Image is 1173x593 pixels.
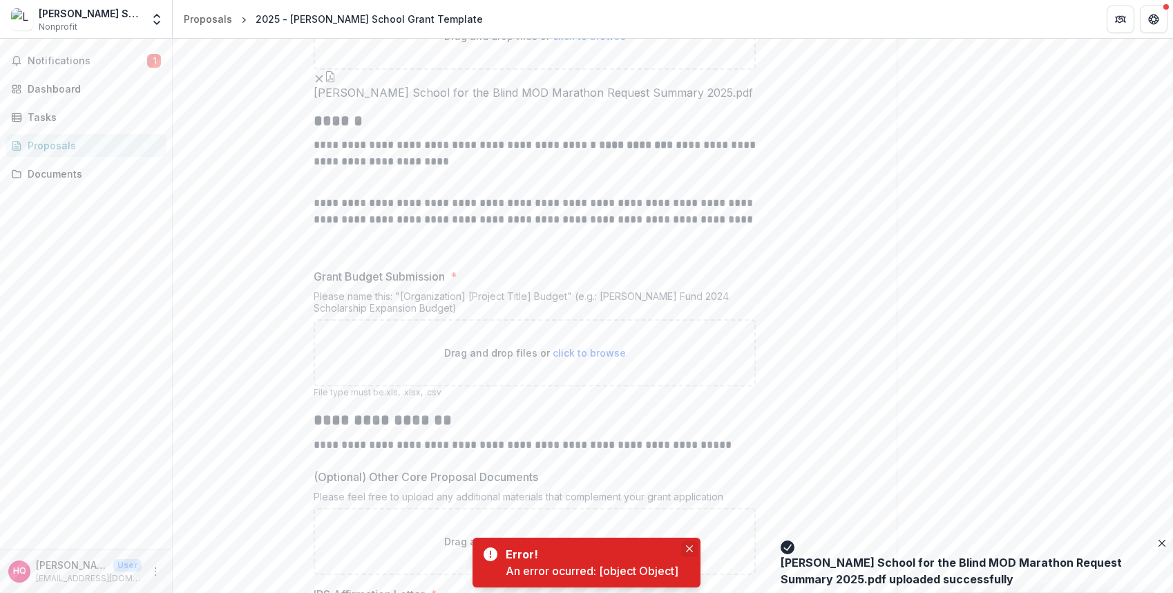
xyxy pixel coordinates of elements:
[113,559,142,572] p: User
[553,30,626,42] span: click to browse
[506,546,673,563] div: Error!
[28,138,155,153] div: Proposals
[28,82,155,96] div: Dashboard
[781,554,1162,587] div: [PERSON_NAME] School for the Blind MOD Marathon Request Summary 2025.pdf uploaded successfully
[314,491,756,508] div: Please feel free to upload any additional materials that complement your grant application
[444,534,626,549] p: Drag and drop files or
[6,50,166,72] button: Notifications1
[13,567,26,576] div: Heather Quiroga
[444,346,626,360] p: Drag and drop files or
[681,540,698,557] button: Close
[314,268,445,285] p: Grant Budget Submission
[147,563,164,580] button: More
[1154,535,1170,552] button: Close
[36,572,142,585] p: [EMAIL_ADDRESS][DOMAIN_NAME]
[314,386,756,399] p: File type must be .xls, .xlsx, .csv
[314,70,756,100] div: Remove File[PERSON_NAME] School for the Blind MOD Marathon Request Summary 2025.pdf
[184,12,232,26] div: Proposals
[553,347,626,359] span: click to browse
[11,8,33,30] img: Lavelle School for the Blind
[178,9,238,29] a: Proposals
[28,167,155,181] div: Documents
[1107,6,1134,33] button: Partners
[775,532,1173,593] div: Notifications-bottom-right
[553,536,626,547] span: click to browse
[6,106,166,129] a: Tasks
[39,6,142,21] div: [PERSON_NAME] School for the Blind
[28,55,147,67] span: Notifications
[314,70,325,86] button: Remove File
[314,290,756,319] div: Please name this: "[Organization] [Project Title] Budget" (e.g.: [PERSON_NAME] Fund 2024 Scholars...
[1140,6,1167,33] button: Get Help
[39,21,77,33] span: Nonprofit
[178,9,488,29] nav: breadcrumb
[506,563,678,579] div: An error ocurred: [object Object]
[147,54,161,68] span: 1
[256,12,483,26] div: 2025 - [PERSON_NAME] School Grant Template
[314,86,756,100] span: [PERSON_NAME] School for the Blind MOD Marathon Request Summary 2025.pdf
[36,558,108,572] p: [PERSON_NAME]
[28,110,155,124] div: Tasks
[6,134,166,157] a: Proposals
[6,162,166,185] a: Documents
[147,6,166,33] button: Open entity switcher
[314,469,538,485] p: (Optional) Other Core Proposal Documents
[6,77,166,100] a: Dashboard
